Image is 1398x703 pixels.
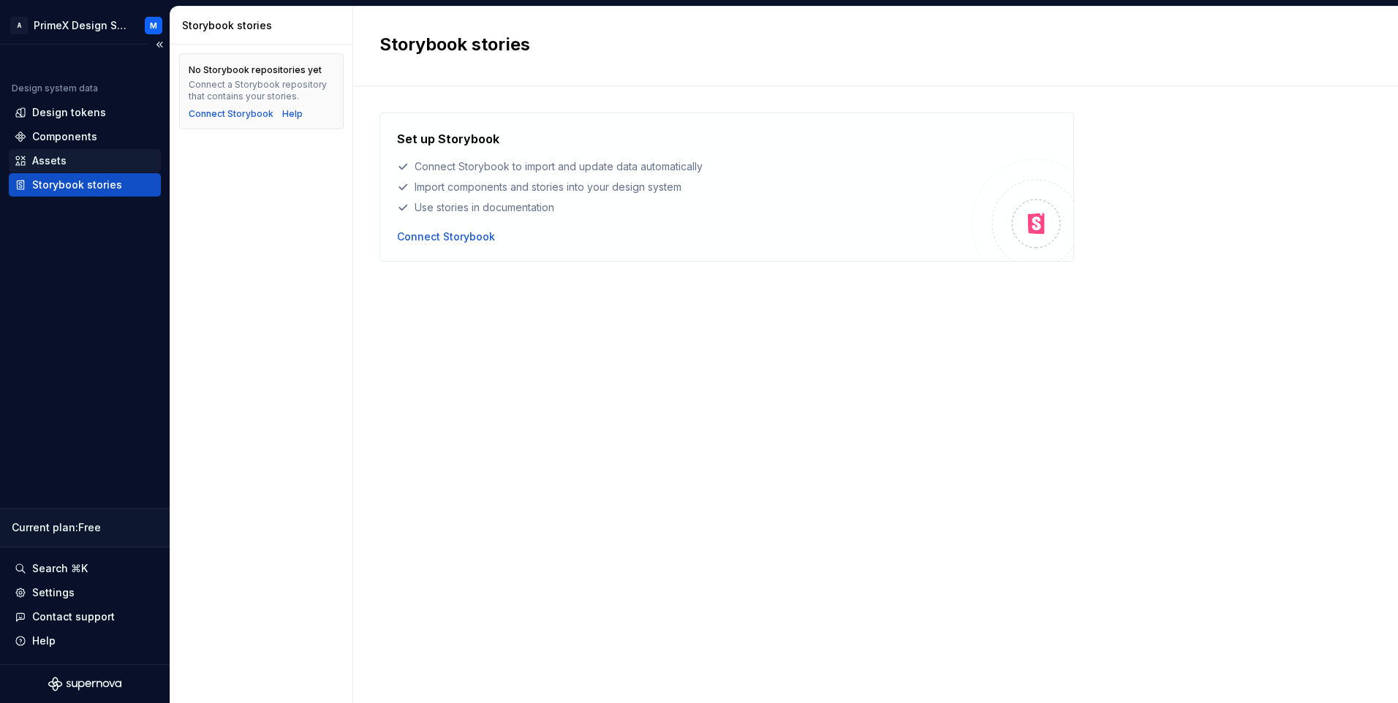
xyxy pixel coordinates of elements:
a: Assets [9,149,161,172]
div: Storybook stories [182,18,347,33]
div: Components [32,129,97,144]
div: Design system data [12,83,98,94]
div: Design tokens [32,105,106,120]
div: A [10,17,28,34]
div: Storybook stories [32,178,122,192]
div: Contact support [32,609,115,624]
button: Help [9,629,161,653]
div: Current plan : Free [12,520,158,535]
div: Connect Storybook to import and update data automatically [397,159,972,174]
a: Components [9,125,161,148]
button: Connect Storybook [189,108,273,120]
a: Help [282,108,303,120]
div: Help [32,634,56,648]
h2: Storybook stories [379,33,1354,56]
div: Settings [32,585,75,600]
button: Contact support [9,605,161,628]
button: Search ⌘K [9,557,161,580]
button: Connect Storybook [397,229,495,244]
div: PrimeX Design System [34,18,127,33]
div: Import components and stories into your design system [397,180,972,194]
div: Search ⌘K [32,561,88,576]
h4: Set up Storybook [397,130,499,148]
div: Connect a Storybook repository that contains your stories. [189,79,334,102]
div: Use stories in documentation [397,200,972,215]
button: Collapse sidebar [149,34,170,55]
button: APrimeX Design SystemM [3,9,167,41]
svg: Supernova Logo [48,677,121,691]
div: Assets [32,153,67,168]
div: M [150,20,157,31]
div: No Storybook repositories yet [189,64,322,76]
a: Storybook stories [9,173,161,197]
a: Design tokens [9,101,161,124]
a: Settings [9,581,161,604]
